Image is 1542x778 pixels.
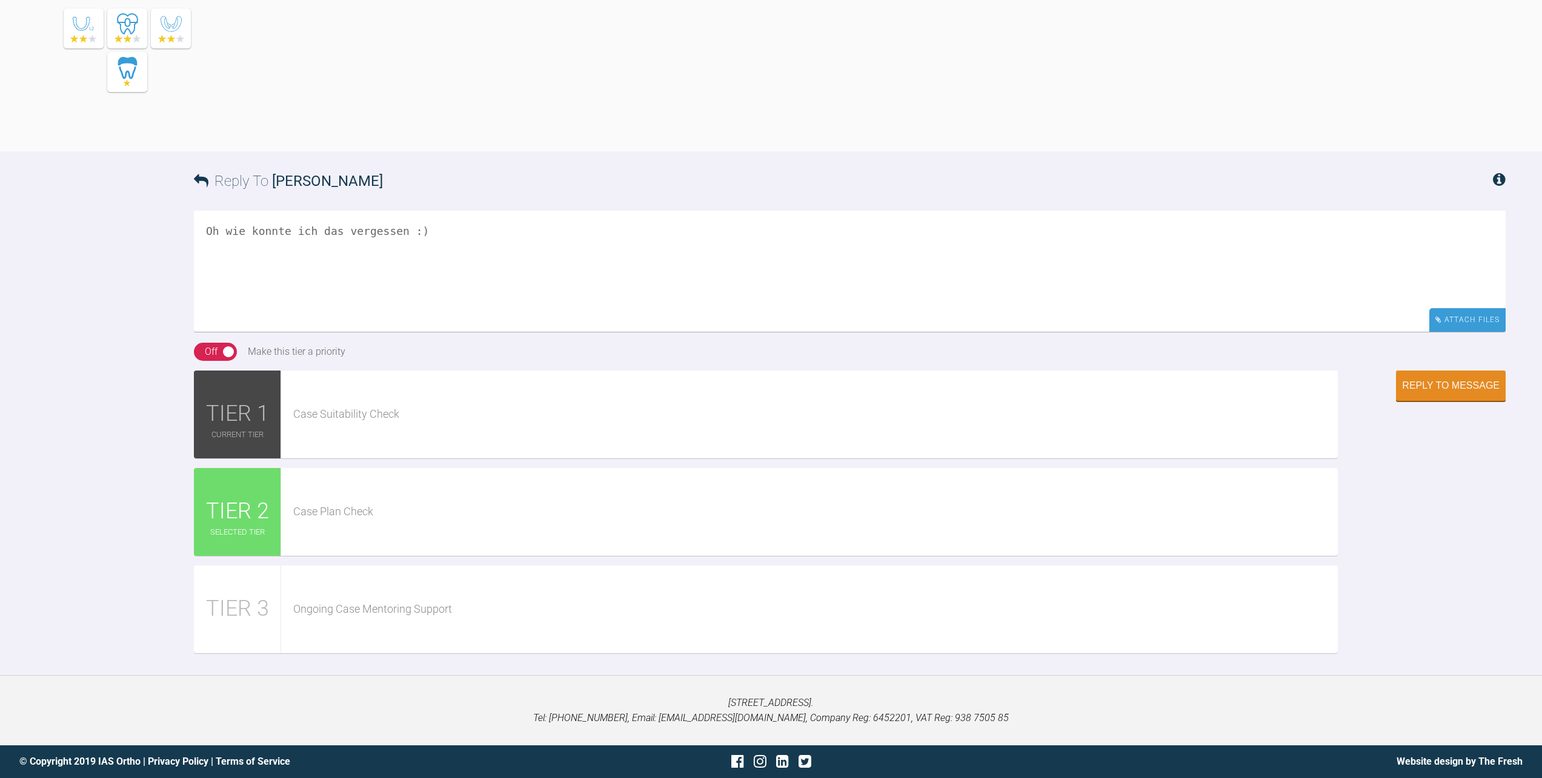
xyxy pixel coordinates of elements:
div: Ongoing Case Mentoring Support [293,601,1338,618]
div: Attach Files [1429,308,1506,332]
span: TIER 2 [206,494,269,529]
button: Reply to Message [1396,371,1506,401]
a: Terms of Service [216,756,290,767]
p: [STREET_ADDRESS]. Tel: [PHONE_NUMBER], Email: [EMAIL_ADDRESS][DOMAIN_NAME], Company Reg: 6452201,... [19,695,1523,726]
div: Make this tier a priority [248,344,345,360]
div: © Copyright 2019 IAS Ortho | | [19,754,520,770]
div: Case Plan Check [293,503,1338,521]
div: Off [205,344,218,360]
span: [PERSON_NAME] [272,173,383,190]
div: Case Suitability Check [293,406,1338,423]
span: TIER 1 [206,397,269,432]
a: Privacy Policy [148,756,208,767]
div: Reply to Message [1402,380,1500,391]
span: TIER 3 [206,592,269,627]
textarea: Oh wie konnte ich das vergessen :) [194,211,1506,332]
a: Website design by The Fresh [1397,756,1523,767]
h3: Reply To [194,170,383,193]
